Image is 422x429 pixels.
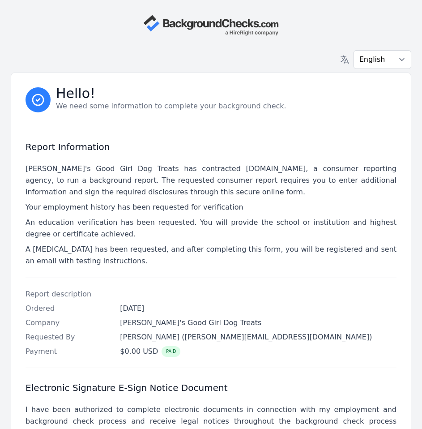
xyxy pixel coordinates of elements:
[26,303,113,314] dt: Ordered
[26,163,396,198] p: [PERSON_NAME]'s Good Girl Dog Treats has contracted [DOMAIN_NAME], a consumer reporting agency, t...
[120,317,396,328] dd: [PERSON_NAME]'s Good Girl Dog Treats
[56,88,286,99] h3: Hello!
[26,217,396,240] p: An education verification has been requested. You will provide the school or institution and high...
[120,303,396,314] dd: [DATE]
[26,332,113,343] dt: Requested By
[26,244,396,267] p: A [MEDICAL_DATA] has been requested, and after completing this form, you will be registered and s...
[26,142,396,152] h3: Report Information
[120,346,180,357] div: $0.00 USD
[143,14,278,36] img: Company Logo
[26,346,113,357] dt: Payment
[26,202,396,213] p: Your employment history has been requested for verification
[56,101,286,112] p: We need some information to complete your background check.
[26,289,113,300] dt: Report description
[162,346,180,357] span: PAID
[120,332,396,343] dd: [PERSON_NAME] ([PERSON_NAME][EMAIL_ADDRESS][DOMAIN_NAME])
[26,317,113,328] dt: Company
[26,382,396,393] h3: Electronic Signature E-Sign Notice Document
